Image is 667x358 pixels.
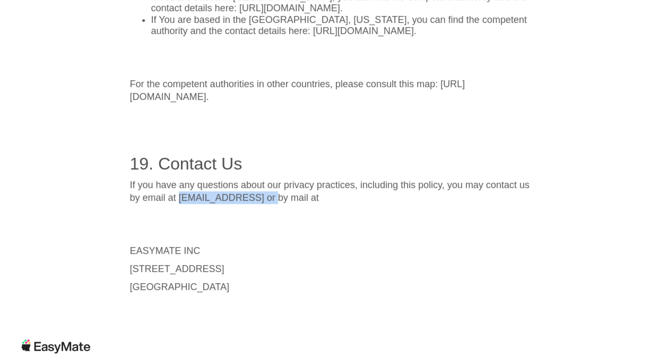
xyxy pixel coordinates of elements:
h2: ‍ [130,309,538,328]
p: [STREET_ADDRESS] [130,262,538,275]
h2: ‍ [130,220,538,239]
li: If You are based in the [GEOGRAPHIC_DATA], [US_STATE], you can find the competent authority and t... [151,14,538,37]
p: EASYMATE INC [130,244,538,257]
h2: ‍ [130,53,538,72]
img: Easymate logo [21,339,90,353]
p: [GEOGRAPHIC_DATA] [130,280,538,293]
p: For the competent authorities in other countries, please consult this map: [URL][DOMAIN_NAME]. [130,78,538,103]
h2: 19. Contact Us [130,154,538,173]
h2: ‍ [130,119,538,138]
p: If you have any questions about our privacy practices, including this policy, you may contact us ... [130,178,538,204]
